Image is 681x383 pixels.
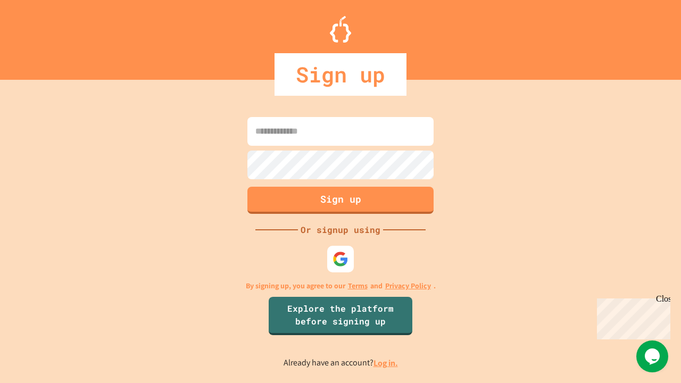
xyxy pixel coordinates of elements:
[636,340,670,372] iframe: chat widget
[269,297,412,335] a: Explore the platform before signing up
[385,280,431,292] a: Privacy Policy
[284,356,398,370] p: Already have an account?
[275,53,406,96] div: Sign up
[4,4,73,68] div: Chat with us now!Close
[593,294,670,339] iframe: chat widget
[348,280,368,292] a: Terms
[330,16,351,43] img: Logo.svg
[298,223,383,236] div: Or signup using
[246,280,436,292] p: By signing up, you agree to our and .
[373,357,398,369] a: Log in.
[247,187,434,214] button: Sign up
[333,251,348,267] img: google-icon.svg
